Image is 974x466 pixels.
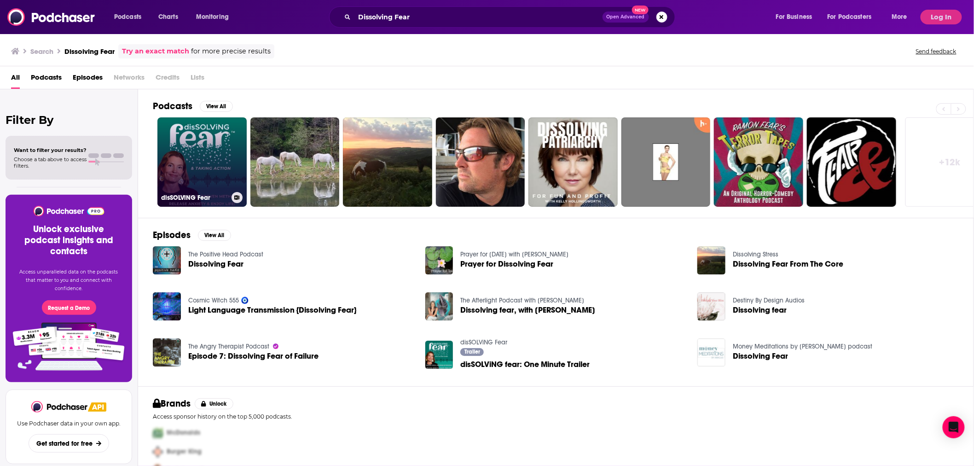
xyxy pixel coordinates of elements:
[153,100,192,112] h2: Podcasts
[153,229,231,241] a: EpisodesView All
[188,250,263,258] a: The Positive Head Podcast
[17,268,121,293] p: Access unparalleled data on the podcasts that matter to you and connect with confidence.
[188,343,269,350] a: The Angry Therapist Podcast
[913,47,959,55] button: Send feedback
[338,6,684,28] div: Search podcasts, credits, & more...
[153,338,181,367] img: Episode 7: Dissolving Fear of Failure
[460,338,507,346] a: disSOLViNG Fear
[632,6,649,14] span: New
[354,10,603,24] input: Search podcasts, credits, & more...
[198,230,231,241] button: View All
[425,246,453,274] img: Prayer for Dissolving Fear
[122,46,189,57] a: Try an exact match
[167,448,202,456] span: Burger King
[108,10,153,24] button: open menu
[114,11,141,23] span: Podcasts
[36,440,93,448] span: Get started for free
[114,70,145,89] span: Networks
[733,297,805,304] a: Destiny By Design Audios
[697,338,725,367] img: Dissolving Fear
[88,402,106,412] img: Podchaser API banner
[460,250,568,258] a: Prayer for Today with Jennifer Hadley
[14,156,87,169] span: Choose a tab above to access filters.
[158,11,178,23] span: Charts
[607,15,645,19] span: Open Advanced
[190,10,241,24] button: open menu
[17,420,121,427] p: Use Podchaser data in your own app.
[191,46,271,57] span: for more precise results
[64,47,115,56] h3: Dissolving Fear
[188,352,319,360] a: Episode 7: Dissolving Fear of Failure
[464,349,480,355] span: Trailer
[460,260,553,268] a: Prayer for Dissolving Fear
[733,352,788,360] a: Dissolving Fear
[6,113,132,127] h2: Filter By
[200,101,233,112] button: View All
[42,300,96,315] button: Request a Demo
[153,246,181,274] img: Dissolving Fear
[885,10,919,24] button: open menu
[188,306,356,314] a: Light Language Transmission {Dissolving Fear}
[822,10,885,24] button: open menu
[149,443,167,461] img: Second Pro Logo
[31,401,88,413] img: Podchaser - Follow, Share and Rate Podcasts
[195,398,234,409] button: Unlock
[156,70,180,89] span: Credits
[73,70,103,89] a: Episodes
[733,343,872,350] a: Money Meditations by Abacus podcast
[17,224,121,257] h3: Unlock exclusive podcast insights and contacts
[733,260,843,268] a: Dissolving Fear From The Core
[153,229,191,241] h2: Episodes
[153,100,233,112] a: PodcastsView All
[30,47,53,56] h3: Search
[191,70,204,89] span: Lists
[425,292,453,320] img: Dissolving fear, with David Fishman
[460,361,590,368] a: disSOLViNG fear: One Minute Trailer
[31,70,62,89] a: Podcasts
[161,194,228,202] h3: disSOLViNG Fear
[460,306,595,314] a: Dissolving fear, with David Fishman
[11,70,20,89] a: All
[828,11,872,23] span: For Podcasters
[697,292,725,320] a: Dissolving fear
[921,10,962,24] button: Log In
[157,117,247,207] a: disSOLViNG Fear
[167,429,200,437] span: McDonalds
[14,147,87,153] span: Want to filter your results?
[7,8,96,26] a: Podchaser - Follow, Share and Rate Podcasts
[153,398,191,409] h2: Brands
[892,11,907,23] span: More
[460,306,595,314] span: Dissolving fear, with [PERSON_NAME]
[770,10,824,24] button: open menu
[29,434,109,453] button: Get started for free
[776,11,812,23] span: For Business
[425,341,453,369] img: disSOLViNG fear: One Minute Trailer
[33,206,105,216] img: Podchaser - Follow, Share and Rate Podcasts
[196,11,229,23] span: Monitoring
[733,250,778,258] a: Dissolving Stress
[153,292,181,320] img: Light Language Transmission {Dissolving Fear}
[149,424,167,443] img: First Pro Logo
[10,322,128,371] img: Pro Features
[733,306,787,314] a: Dissolving fear
[188,297,249,304] a: Cosmic Witch 555 🧿
[188,260,243,268] a: Dissolving Fear
[697,246,725,274] img: Dissolving Fear From The Core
